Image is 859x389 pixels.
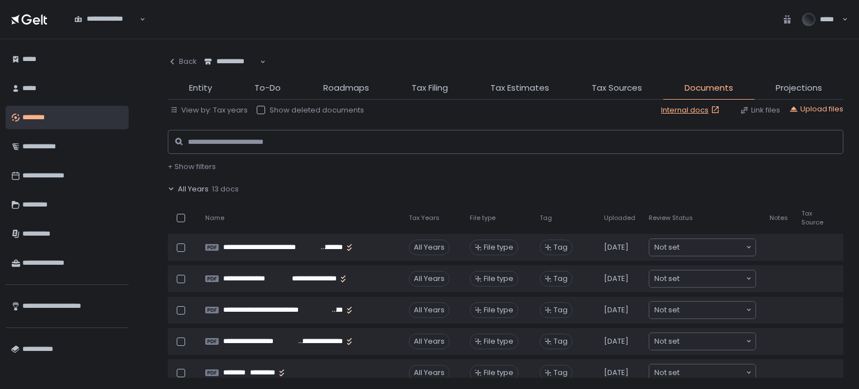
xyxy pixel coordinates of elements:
[770,214,788,222] span: Notes
[604,305,629,315] span: [DATE]
[74,24,139,35] input: Search for option
[776,82,822,95] span: Projections
[412,82,448,95] span: Tax Filing
[685,82,733,95] span: Documents
[409,271,450,287] div: All Years
[409,302,450,318] div: All Years
[801,209,823,226] span: Tax Source
[604,242,629,252] span: [DATE]
[204,67,259,78] input: Search for option
[661,105,722,115] a: Internal docs
[178,184,209,194] span: All Years
[649,239,756,256] div: Search for option
[654,273,679,284] span: Not set
[679,336,745,347] input: Search for option
[654,242,679,253] span: Not set
[168,161,216,172] span: + Show filters
[554,336,568,346] span: Tag
[67,8,145,31] div: Search for option
[740,105,780,115] button: Link files
[484,242,513,252] span: File type
[649,364,756,381] div: Search for option
[554,368,568,378] span: Tag
[323,82,369,95] span: Roadmaps
[409,334,450,349] div: All Years
[654,304,679,316] span: Not set
[470,214,495,222] span: File type
[254,82,281,95] span: To-Do
[649,302,756,318] div: Search for option
[484,305,513,315] span: File type
[409,240,450,255] div: All Years
[168,50,197,73] button: Back
[679,304,745,316] input: Search for option
[789,104,843,114] button: Upload files
[604,214,635,222] span: Uploaded
[197,50,266,74] div: Search for option
[490,82,549,95] span: Tax Estimates
[649,333,756,350] div: Search for option
[409,365,450,381] div: All Years
[604,274,629,284] span: [DATE]
[540,214,552,222] span: Tag
[679,367,745,378] input: Search for option
[604,368,629,378] span: [DATE]
[679,273,745,284] input: Search for option
[205,214,224,222] span: Name
[168,162,216,172] button: + Show filters
[649,214,693,222] span: Review Status
[554,242,568,252] span: Tag
[409,214,440,222] span: Tax Years
[649,270,756,287] div: Search for option
[679,242,745,253] input: Search for option
[654,367,679,378] span: Not set
[484,274,513,284] span: File type
[484,368,513,378] span: File type
[484,336,513,346] span: File type
[212,184,239,194] span: 13 docs
[604,336,629,346] span: [DATE]
[592,82,642,95] span: Tax Sources
[170,105,248,115] button: View by: Tax years
[554,305,568,315] span: Tag
[168,57,197,67] div: Back
[554,274,568,284] span: Tag
[189,82,212,95] span: Entity
[654,336,679,347] span: Not set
